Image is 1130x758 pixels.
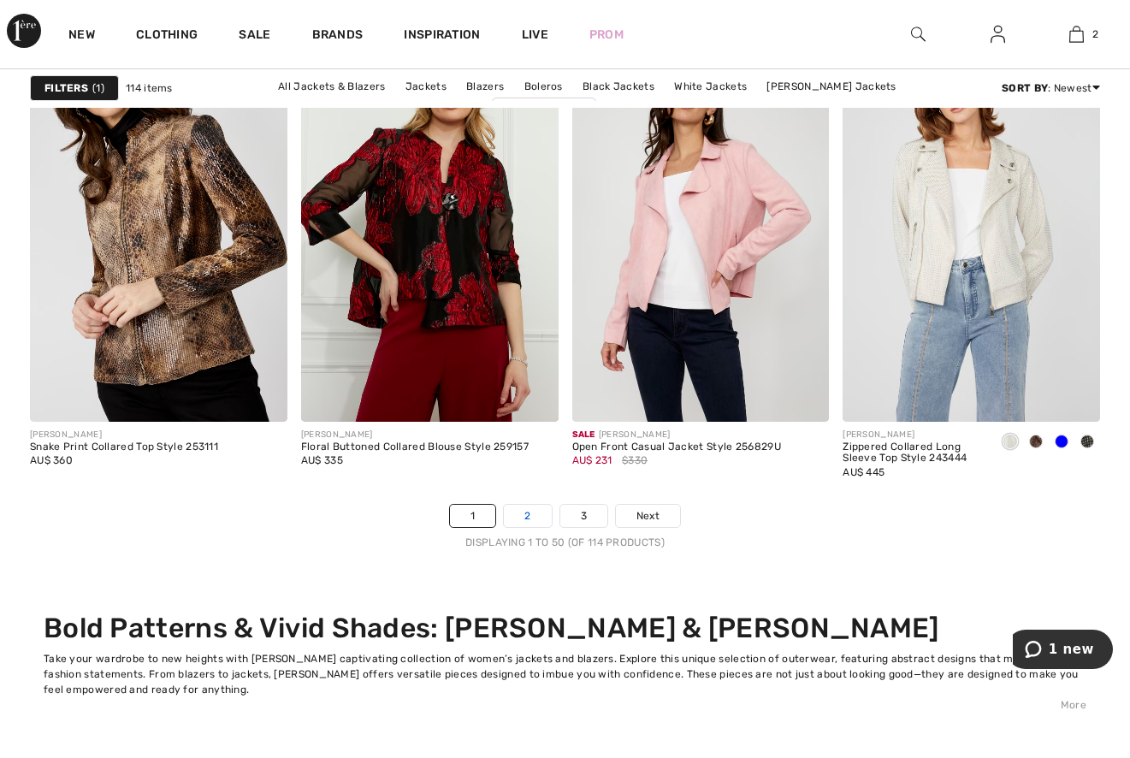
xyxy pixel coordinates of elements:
[616,505,680,527] a: Next
[572,429,595,440] span: Sale
[44,651,1086,697] div: Take your wardrobe to new heights with [PERSON_NAME] captivating collection of women’s jackets an...
[312,27,364,45] a: Brands
[572,35,830,421] img: Open Front Casual Jacket Style 256829U. Dusty pink
[92,80,104,96] span: 1
[492,98,596,121] a: [PERSON_NAME]
[977,24,1019,45] a: Sign In
[450,505,495,527] a: 1
[458,75,512,98] a: Blazers
[1013,630,1113,672] iframe: Opens a widget where you can chat to one of our agents
[560,505,607,527] a: 3
[572,429,781,441] div: [PERSON_NAME]
[991,24,1005,44] img: My Info
[522,26,548,44] a: Live
[44,80,88,96] strong: Filters
[30,454,73,466] span: AU$ 360
[572,454,612,466] span: AU$ 231
[589,26,624,44] a: Prom
[1074,429,1100,457] div: Black/Silver
[843,466,884,478] span: AU$ 445
[572,441,781,453] div: Open Front Casual Jacket Style 256829U
[843,429,984,441] div: [PERSON_NAME]
[911,24,926,44] img: search the website
[843,441,984,465] div: Zippered Collared Long Sleeve Top Style 243444
[666,75,755,98] a: White Jackets
[1038,24,1115,44] a: 2
[30,429,218,441] div: [PERSON_NAME]
[30,504,1100,550] nav: Page navigation
[997,429,1023,457] div: Champagne
[301,441,529,453] div: Floral Buttoned Collared Blouse Style 259157
[397,75,455,98] a: Jackets
[404,27,480,45] span: Inspiration
[301,429,529,441] div: [PERSON_NAME]
[1049,429,1074,457] div: Blue
[126,80,173,96] span: 114 items
[136,27,198,45] a: Clothing
[1092,27,1098,42] span: 2
[599,98,683,121] a: Blue Jackets
[68,27,95,45] a: New
[636,508,660,524] span: Next
[1002,80,1100,96] div: : Newest
[30,535,1100,550] div: Displaying 1 to 50 (of 114 products)
[44,697,1086,713] div: More
[574,75,663,98] a: Black Jackets
[516,75,571,98] a: Boleros
[1023,429,1049,457] div: Mocha
[44,612,1086,644] h2: Bold Patterns & Vivid Shades: [PERSON_NAME] & [PERSON_NAME]
[1002,82,1048,94] strong: Sort By
[301,454,343,466] span: AU$ 335
[1069,24,1084,44] img: My Bag
[30,35,287,421] img: Snake Print Collared Top Style 253111. Brown/Black
[269,75,393,98] a: All Jackets & Blazers
[30,441,218,453] div: Snake Print Collared Top Style 253111
[843,35,1100,421] img: Zippered Collared Long Sleeve Top Style 243444. Black/Silver
[7,14,41,48] img: 1ère Avenue
[622,453,648,468] span: $330
[239,27,270,45] a: Sale
[301,35,559,421] img: Floral Buttoned Collared Blouse Style 259157. Black/red
[504,505,551,527] a: 2
[758,75,904,98] a: [PERSON_NAME] Jackets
